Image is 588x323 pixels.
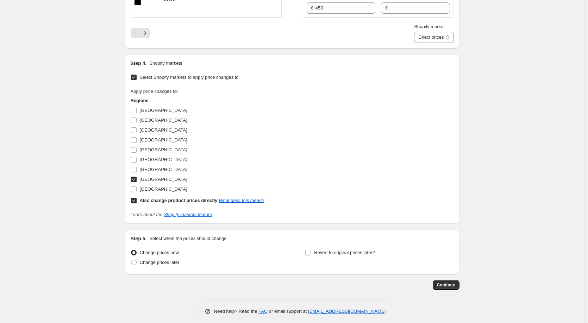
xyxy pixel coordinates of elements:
span: € [385,5,388,11]
i: Learn about the [131,212,212,217]
span: Revert to original prices later? [314,250,375,255]
span: [GEOGRAPHIC_DATA] [140,118,187,123]
h2: Step 5. [131,235,147,242]
h3: Regions [131,97,264,104]
h2: Step 4. [131,60,147,67]
span: [GEOGRAPHIC_DATA] [140,108,187,113]
span: [GEOGRAPHIC_DATA] [140,167,187,172]
a: Shopify markets feature [164,212,212,217]
span: [GEOGRAPHIC_DATA] [140,147,187,152]
span: Select Shopify markets to apply price changes to [140,75,239,80]
span: or email support at [268,309,308,314]
nav: Pagination [131,28,150,38]
span: Apply price changes to: [131,89,178,94]
a: FAQ [258,309,268,314]
span: [GEOGRAPHIC_DATA] [140,157,187,162]
span: € [311,5,313,11]
span: Continue [437,282,455,288]
button: Next [140,28,150,38]
span: [GEOGRAPHIC_DATA] [140,186,187,192]
span: Shopify market [414,24,445,29]
span: [GEOGRAPHIC_DATA] [140,127,187,133]
p: Shopify markets [149,60,182,67]
a: What does this mean? [219,198,264,203]
span: Change prices later [140,260,180,265]
b: Also change product prices directly [140,198,218,203]
span: Need help? Read the [214,309,259,314]
span: [GEOGRAPHIC_DATA] [140,137,187,142]
span: [GEOGRAPHIC_DATA] [140,177,187,182]
button: Continue [433,280,459,290]
p: Select when the prices should change [149,235,226,242]
span: Change prices now [140,250,179,255]
a: [EMAIL_ADDRESS][DOMAIN_NAME] [308,309,386,314]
